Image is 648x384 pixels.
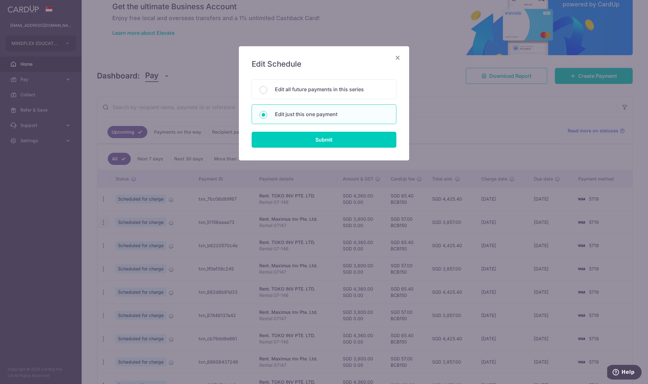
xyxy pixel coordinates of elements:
[275,110,388,118] p: Edit just this one payment
[252,59,396,69] h5: Edit Schedule
[394,54,401,62] button: Close
[252,132,396,148] input: Submit
[275,85,388,93] p: Edit all future payments in this series
[607,365,642,381] iframe: Opens a widget where you can find more information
